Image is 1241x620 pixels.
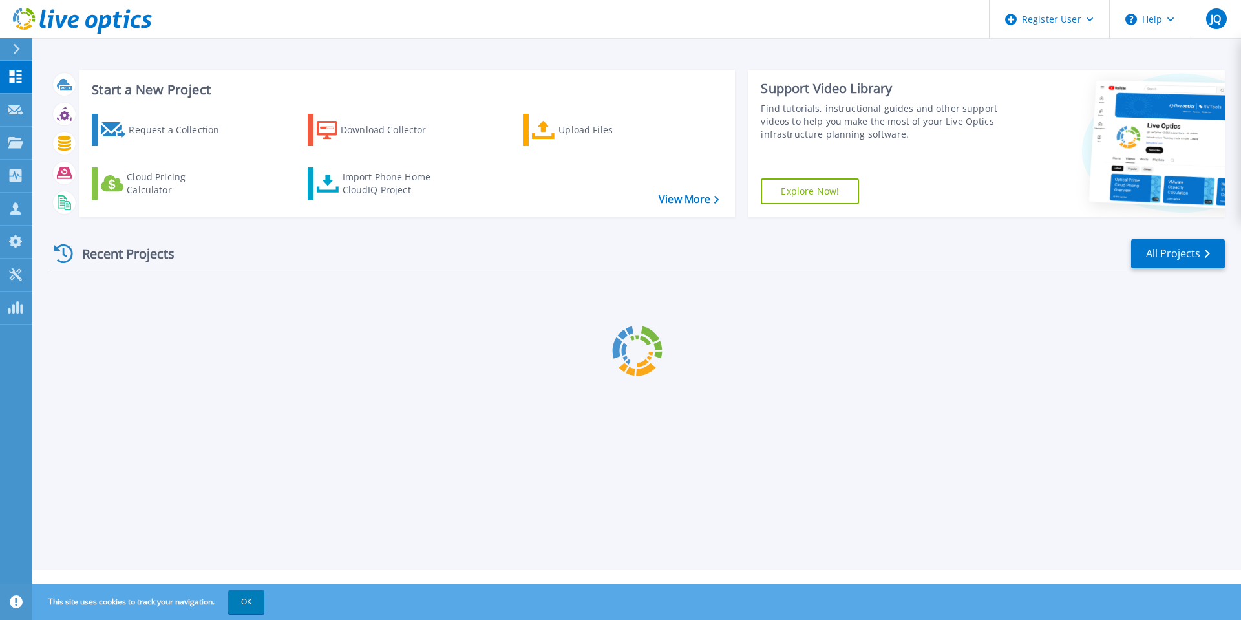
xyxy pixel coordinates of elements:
[92,114,236,146] a: Request a Collection
[1211,14,1221,24] span: JQ
[1131,239,1225,268] a: All Projects
[761,102,1004,141] div: Find tutorials, instructional guides and other support videos to help you make the most of your L...
[127,171,230,197] div: Cloud Pricing Calculator
[558,117,662,143] div: Upload Files
[308,114,452,146] a: Download Collector
[761,178,859,204] a: Explore Now!
[341,117,444,143] div: Download Collector
[92,167,236,200] a: Cloud Pricing Calculator
[92,83,719,97] h3: Start a New Project
[228,590,264,614] button: OK
[523,114,667,146] a: Upload Files
[50,238,192,270] div: Recent Projects
[36,590,264,614] span: This site uses cookies to track your navigation.
[343,171,443,197] div: Import Phone Home CloudIQ Project
[761,80,1004,97] div: Support Video Library
[659,193,719,206] a: View More
[129,117,232,143] div: Request a Collection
